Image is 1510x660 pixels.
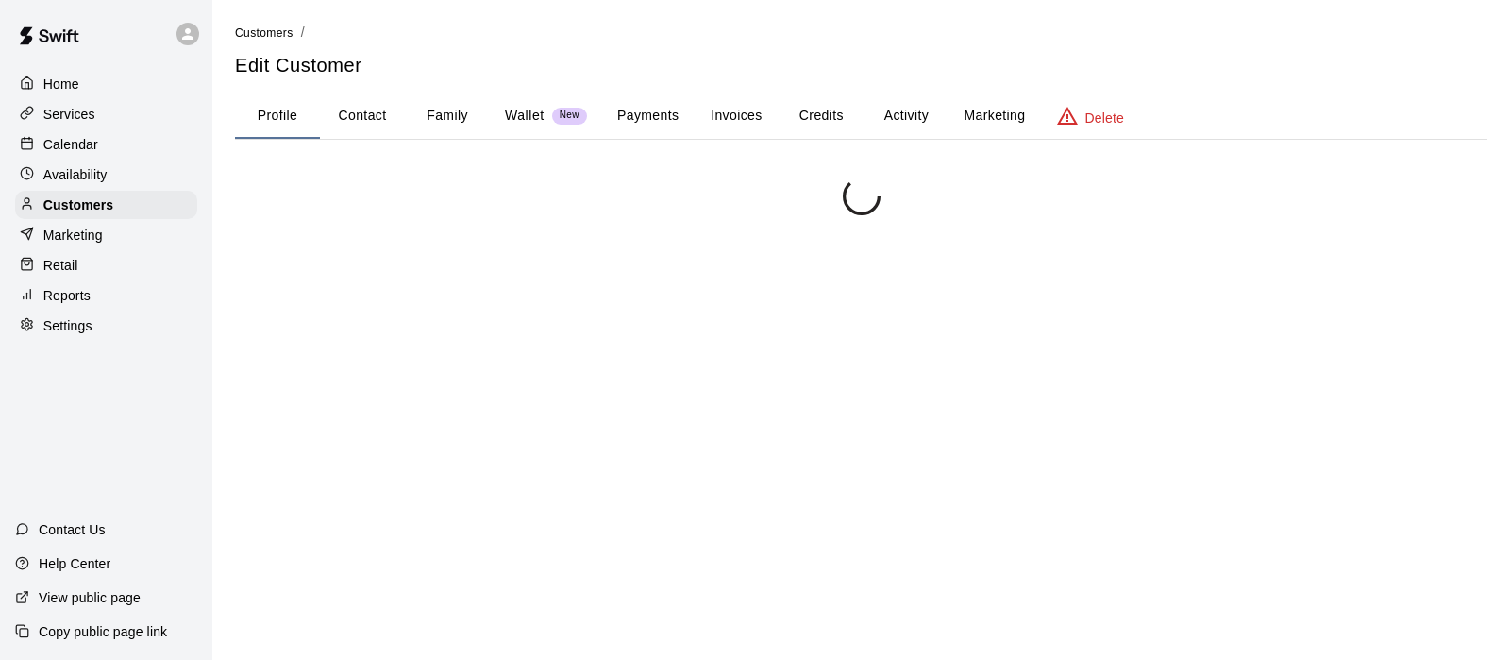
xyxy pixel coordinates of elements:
p: Contact Us [39,520,106,539]
p: Wallet [505,106,545,126]
a: Home [15,70,197,98]
a: Retail [15,251,197,279]
p: Customers [43,195,113,214]
button: Contact [320,93,405,139]
p: Services [43,105,95,124]
p: Copy public page link [39,622,167,641]
p: Settings [43,316,92,335]
li: / [301,23,305,42]
button: Profile [235,93,320,139]
p: Help Center [39,554,110,573]
p: Availability [43,165,108,184]
p: Marketing [43,226,103,245]
a: Reports [15,281,197,310]
button: Invoices [694,93,779,139]
a: Marketing [15,221,197,249]
nav: breadcrumb [235,23,1487,43]
button: Activity [864,93,948,139]
a: Customers [235,25,294,40]
p: Delete [1085,109,1124,127]
a: Services [15,100,197,128]
a: Availability [15,161,197,189]
button: Credits [779,93,864,139]
p: Calendar [43,135,98,154]
p: Home [43,75,79,93]
p: Reports [43,286,91,305]
p: Retail [43,256,78,275]
button: Marketing [948,93,1040,139]
button: Family [405,93,490,139]
a: Settings [15,312,197,340]
h5: Edit Customer [235,53,1487,78]
p: View public page [39,588,141,607]
a: Customers [15,191,197,219]
span: New [552,110,587,122]
a: Calendar [15,130,197,159]
div: basic tabs example [235,93,1487,139]
span: Customers [235,26,294,40]
button: Payments [602,93,694,139]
